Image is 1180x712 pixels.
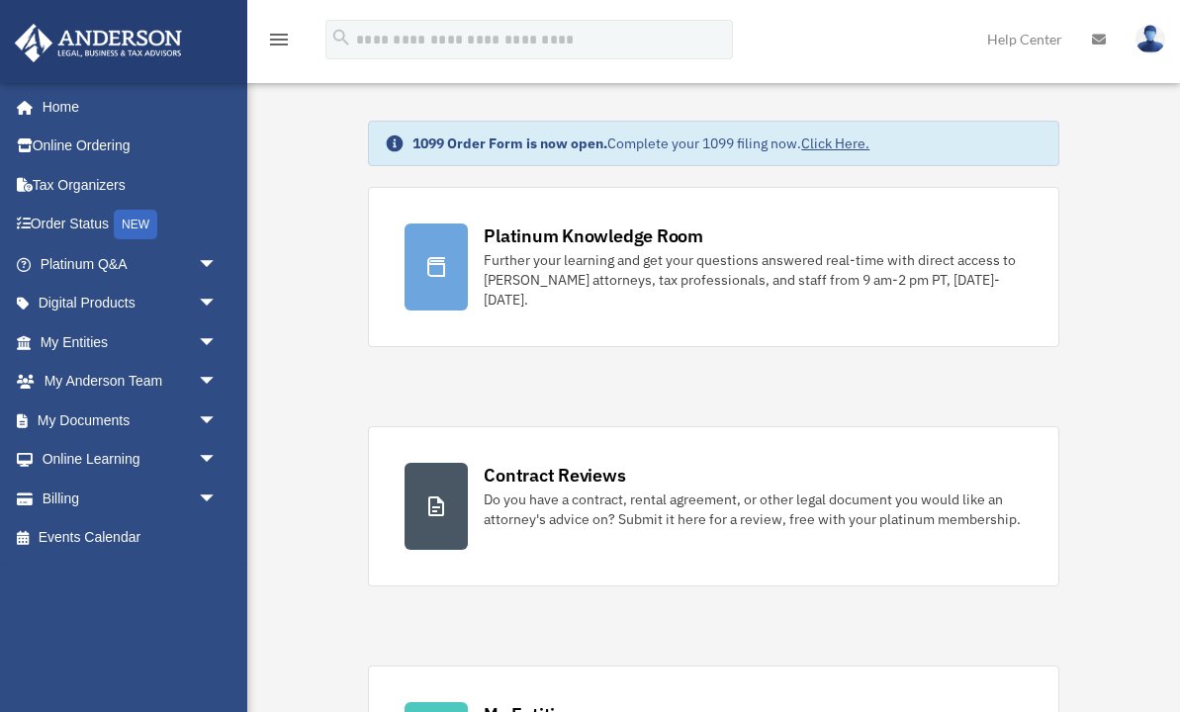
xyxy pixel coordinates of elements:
strong: 1099 Order Form is now open. [412,134,607,152]
a: Order StatusNEW [14,205,247,245]
div: Do you have a contract, rental agreement, or other legal document you would like an attorney's ad... [484,489,1022,529]
a: Digital Productsarrow_drop_down [14,284,247,323]
a: Online Ordering [14,127,247,166]
a: menu [267,35,291,51]
span: arrow_drop_down [198,400,237,441]
a: Click Here. [801,134,869,152]
span: arrow_drop_down [198,322,237,363]
div: Further your learning and get your questions answered real-time with direct access to [PERSON_NAM... [484,250,1022,310]
a: Billingarrow_drop_down [14,479,247,518]
img: User Pic [1135,25,1165,53]
a: Online Learningarrow_drop_down [14,440,247,480]
a: Home [14,87,237,127]
span: arrow_drop_down [198,362,237,402]
i: search [330,27,352,48]
div: NEW [114,210,157,239]
div: Contract Reviews [484,463,625,488]
span: arrow_drop_down [198,244,237,285]
a: Events Calendar [14,518,247,558]
a: Tax Organizers [14,165,247,205]
span: arrow_drop_down [198,440,237,481]
a: My Documentsarrow_drop_down [14,400,247,440]
a: My Anderson Teamarrow_drop_down [14,362,247,401]
a: Platinum Q&Aarrow_drop_down [14,244,247,284]
span: arrow_drop_down [198,479,237,519]
div: Platinum Knowledge Room [484,223,703,248]
div: Complete your 1099 filing now. [412,133,869,153]
img: Anderson Advisors Platinum Portal [9,24,188,62]
a: Contract Reviews Do you have a contract, rental agreement, or other legal document you would like... [368,426,1058,586]
i: menu [267,28,291,51]
a: My Entitiesarrow_drop_down [14,322,247,362]
a: Platinum Knowledge Room Further your learning and get your questions answered real-time with dire... [368,187,1058,347]
span: arrow_drop_down [198,284,237,324]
